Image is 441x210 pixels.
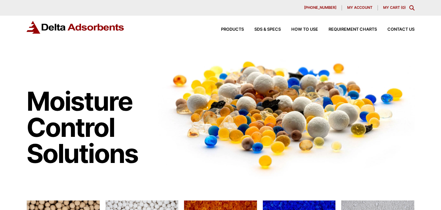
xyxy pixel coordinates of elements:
span: [PHONE_NUMBER] [304,6,336,9]
h1: Moisture Control Solutions [26,88,151,167]
span: Products [221,27,244,32]
span: My account [347,6,372,9]
a: SDS & SPECS [244,27,281,32]
a: My account [342,5,378,10]
div: Toggle Modal Content [409,5,415,10]
a: [PHONE_NUMBER] [299,5,342,10]
span: Requirement Charts [329,27,377,32]
span: SDS & SPECS [254,27,281,32]
a: Requirement Charts [318,27,377,32]
a: Products [211,27,244,32]
img: Delta Adsorbents [26,21,125,34]
a: How to Use [281,27,318,32]
span: How to Use [291,27,318,32]
img: Image [158,49,415,179]
span: Contact Us [387,27,415,32]
span: 0 [402,5,404,10]
a: Contact Us [377,27,415,32]
a: My Cart (0) [383,5,406,10]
